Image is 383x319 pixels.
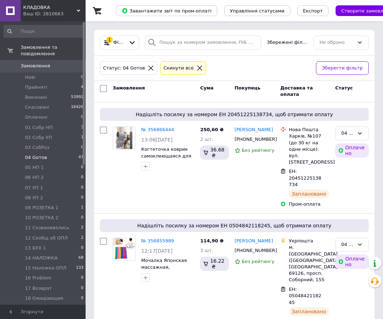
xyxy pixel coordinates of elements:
[25,185,43,191] span: 07 УП 1
[113,127,136,149] a: Фото товару
[81,275,83,281] span: 0
[289,127,330,133] div: Нова Пошта
[102,65,146,72] div: Статус: 04 Gотов
[25,205,58,211] span: 09 РОЗЕТКА 1
[289,201,330,207] div: Пром-оплата
[289,244,330,283] div: м. [GEOGRAPHIC_DATA] ([GEOGRAPHIC_DATA], [GEOGRAPHIC_DATA].), 69126, просп. Соборний, 155
[335,85,353,91] span: Статус
[25,114,47,120] span: Оплачені
[200,238,224,243] span: 114,90 ₴
[141,248,173,254] span: 12:17[DATE]
[81,134,83,141] span: 1
[113,39,126,46] span: Фільтри
[81,195,83,201] span: 0
[25,144,49,151] span: 03 CобРоз
[71,104,83,110] span: 16426
[200,257,229,271] div: 16.22 ₴
[341,241,354,248] div: 04 Gотов
[21,63,50,69] span: Замовлення
[78,255,83,261] span: 68
[235,238,273,245] a: [PERSON_NAME]
[81,205,83,211] span: 1
[81,74,83,81] span: 0
[103,222,366,229] span: Надішліть посилку за номером ЕН 0504842118245, щоб отримати оплату
[25,174,44,181] span: 06 НП 2
[200,137,213,142] span: 2 шт.
[335,143,369,158] div: Оплачено
[242,259,275,264] span: Без рейтингу
[25,74,35,81] span: Нові
[25,124,53,131] span: 01 Cобр НП
[200,248,213,253] span: 3 шт.
[25,295,63,302] span: 18 Ожидающие
[113,238,136,261] a: Фото товару
[141,146,194,185] a: Когтеточка коврик самоклеющаяся для кошек и собак - защита мебели от царапин, антикоготь, 100*40*...
[71,94,83,101] span: 53992
[81,164,83,171] span: 0
[81,114,83,120] span: 0
[23,11,86,17] div: Ваш ID: 2810663
[341,130,354,137] div: 04 Gотов
[267,39,308,46] span: Збережені фільтри:
[316,61,369,75] button: Зберегти фільтр
[25,84,47,91] span: Прийняті
[81,124,83,131] span: 3
[200,145,229,160] div: 36.68 ₴
[145,36,261,50] input: Пошук за номером замовлення, ПІБ покупця, номером телефону, Email, номером накладної
[81,235,83,241] span: 2
[81,174,83,181] span: 0
[289,238,330,244] div: Укрпошта
[289,133,330,165] div: Харків, №107 (до 30 кг на одне місце): вул. [STREET_ADDRESS]
[106,37,113,43] div: 1
[25,154,47,161] span: 04 Gотов
[25,225,69,231] span: 11 Созванивались
[116,5,217,16] button: Завантажити звіт по пром-оплаті
[303,8,323,14] span: Експорт
[81,84,83,91] span: 4
[25,104,49,110] span: Скасовані
[113,85,145,91] span: Замовлення
[25,265,66,271] span: 15 Наложка ОПЛ
[25,195,43,201] span: 08 УП 2
[141,137,173,143] span: 13:06[DATE]
[235,248,277,253] span: [PHONE_NUMBER]
[289,190,329,198] div: Заплановано
[76,265,83,271] span: 133
[4,25,84,38] input: Пошук
[81,144,83,151] span: 0
[289,307,329,316] div: Заплановано
[25,275,51,281] span: 16 Problem
[81,295,83,302] span: 0
[116,127,133,149] img: Фото товару
[235,137,277,142] span: [PHONE_NUMBER]
[25,255,57,261] span: 14 НАЛОЖКА
[141,258,191,296] a: Мочалка Японская массажная, антицеллюлитная, пилинг тела. [GEOGRAPHIC_DATA], [GEOGRAPHIC_DATA]
[25,245,46,251] span: 13 БУХ 1
[81,225,83,231] span: 2
[289,169,321,187] span: ЕН: 20451225138734
[162,65,195,72] div: Cкинути все
[25,285,52,292] span: 17 Возврат
[81,185,83,191] span: 0
[113,238,135,260] img: Фото товару
[335,254,369,269] div: Оплачено
[21,44,86,57] span: Замовлення та повідомлення
[25,164,44,171] span: 05 НП 1
[224,5,290,16] button: Управління статусами
[81,215,83,221] span: 0
[141,127,174,132] a: № 356866444
[320,39,354,46] div: Не обрано
[289,287,321,305] span: ЕН: 0504842118245
[25,235,68,241] span: 12 Сообщ об ОПЛ
[230,8,285,14] span: Управління статусами
[103,111,366,118] span: Надішліть посилку за номером ЕН 20451225138734, щоб отримати оплату
[81,285,83,292] span: 0
[122,7,211,14] span: Завантажити звіт по пром-оплаті
[25,134,52,141] span: 02 Cобр УП
[200,85,213,91] span: Cума
[141,238,174,243] a: № 356855989
[78,154,83,161] span: 47
[242,148,275,153] span: Без рейтингу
